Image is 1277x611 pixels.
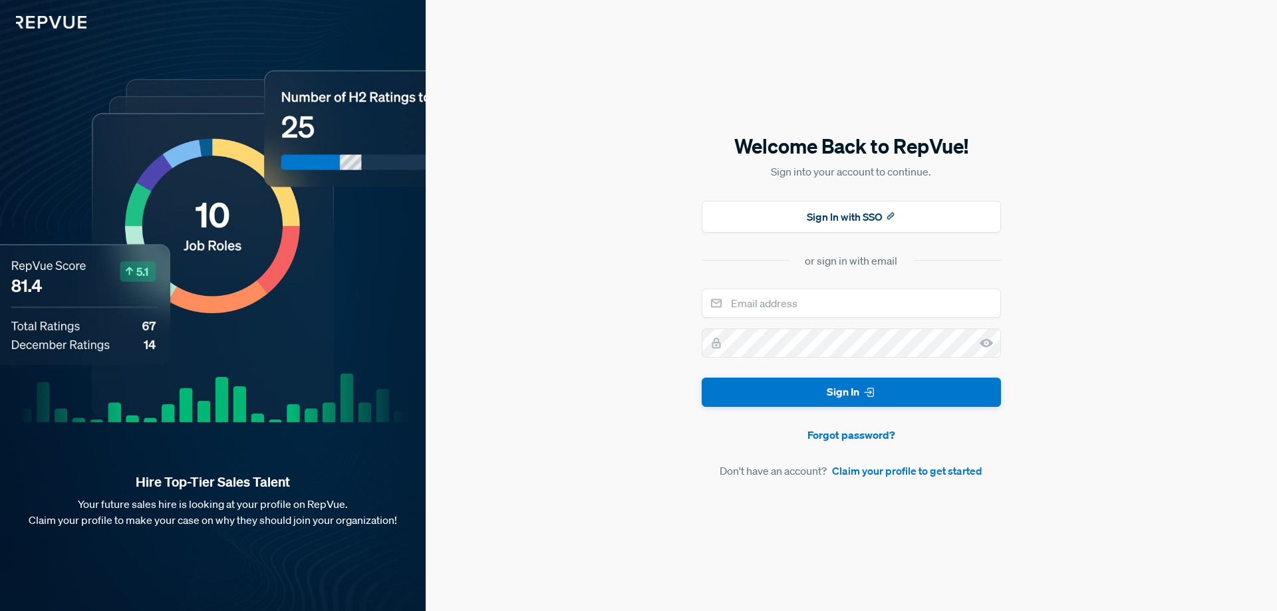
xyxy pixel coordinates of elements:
[702,201,1001,233] button: Sign In with SSO
[21,496,404,528] p: Your future sales hire is looking at your profile on RepVue. Claim your profile to make your case...
[702,427,1001,443] a: Forgot password?
[702,289,1001,318] input: Email address
[21,473,404,491] strong: Hire Top-Tier Sales Talent
[702,463,1001,479] article: Don't have an account?
[805,253,897,269] div: or sign in with email
[702,378,1001,408] button: Sign In
[702,164,1001,180] p: Sign into your account to continue.
[702,132,1001,160] h5: Welcome Back to RepVue!
[832,463,982,479] a: Claim your profile to get started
